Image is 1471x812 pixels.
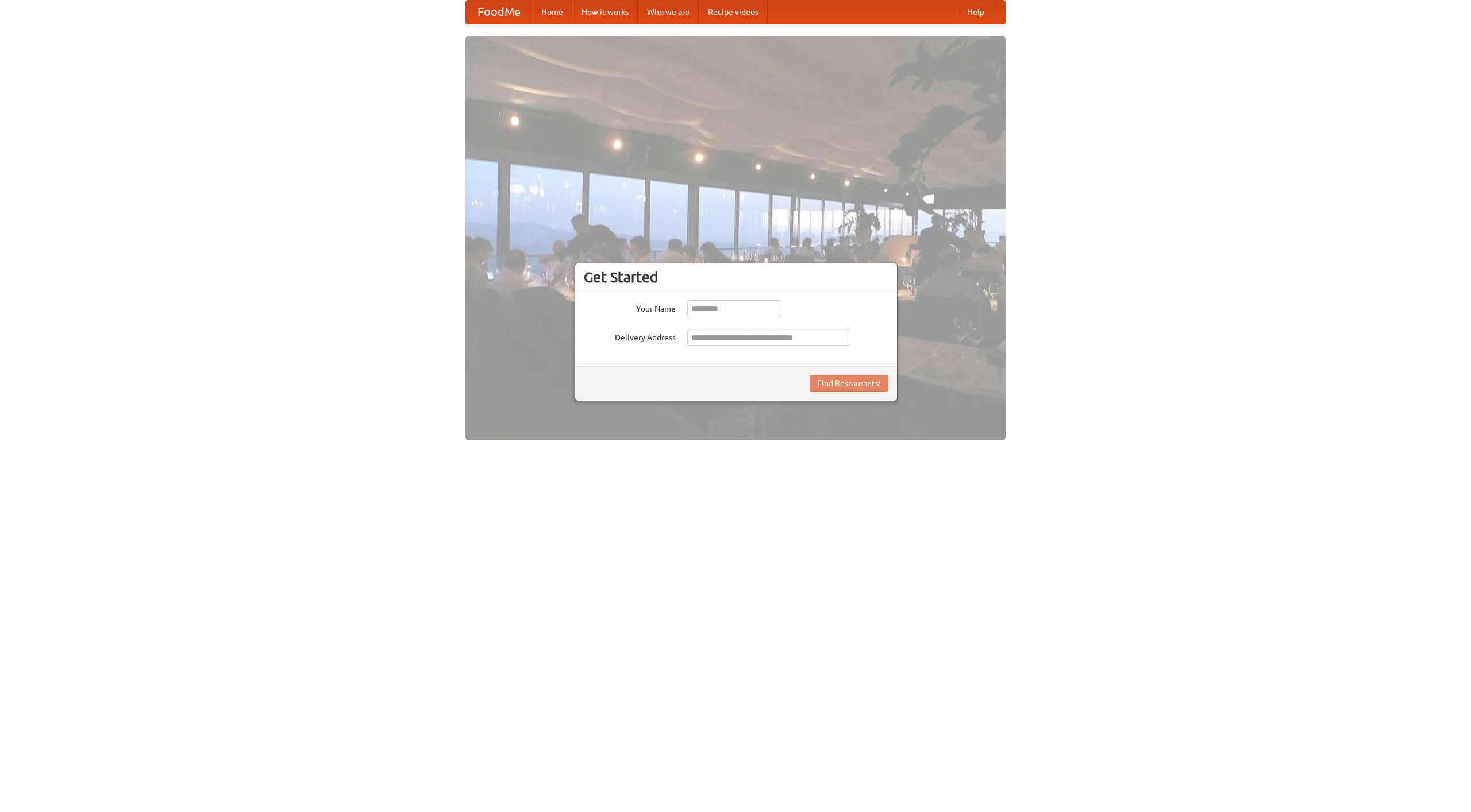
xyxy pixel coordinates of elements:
button: Find Restaurants! [810,375,888,392]
a: How it works [572,1,638,24]
a: Recipe videos [699,1,768,24]
h3: Get Started [584,269,888,286]
label: Your Name [584,300,676,314]
a: Home [532,1,572,24]
a: Help [958,1,993,24]
a: Who we are [638,1,699,24]
label: Delivery Address [584,329,676,343]
a: FoodMe [466,1,532,24]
